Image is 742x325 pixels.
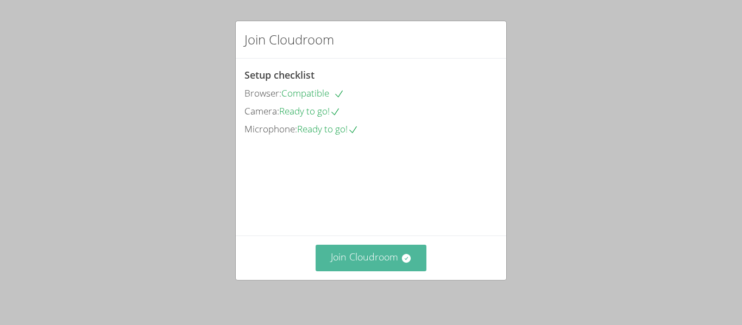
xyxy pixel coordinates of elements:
span: Compatible [281,87,344,99]
span: Browser: [244,87,281,99]
span: Camera: [244,105,279,117]
span: Ready to go! [297,123,359,135]
button: Join Cloudroom [316,245,427,271]
h2: Join Cloudroom [244,30,334,49]
span: Setup checklist [244,68,315,81]
span: Ready to go! [279,105,341,117]
span: Microphone: [244,123,297,135]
